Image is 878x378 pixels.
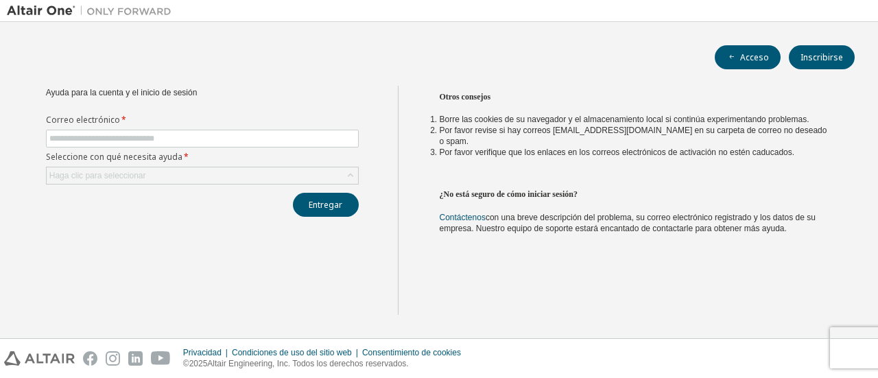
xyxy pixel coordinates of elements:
font: 2025 [189,359,208,368]
a: Contáctenos [440,213,486,222]
font: Acceso [740,51,769,63]
font: Haga clic para seleccionar [49,171,146,180]
font: Borre las cookies de su navegador y el almacenamiento local si continúa experimentando problemas. [440,115,809,124]
font: Seleccione con qué necesita ayuda [46,151,182,163]
font: Por favor verifique que los enlaces en los correos electrónicos de activación no estén caducados. [440,147,795,157]
img: Altair Uno [7,4,178,18]
font: con una breve descripción del problema, su correo electrónico registrado y los datos de su empres... [440,213,816,233]
font: Entregar [309,199,342,211]
div: Haga clic para seleccionar [47,167,358,184]
font: Por favor revise si hay correos [EMAIL_ADDRESS][DOMAIN_NAME] en su carpeta de correo no deseado o... [440,126,827,146]
font: Inscribirse [800,51,843,63]
font: ¿No está seguro de cómo iniciar sesión? [440,189,578,199]
button: Entregar [293,193,359,217]
img: altair_logo.svg [4,351,75,366]
font: © [183,359,189,368]
font: Correo electrónico [46,114,120,126]
font: Ayuda para la cuenta y el inicio de sesión [46,88,198,97]
font: Otros consejos [440,92,491,102]
font: Altair Engineering, Inc. Todos los derechos reservados. [207,359,408,368]
img: linkedin.svg [128,351,143,366]
img: youtube.svg [151,351,171,366]
font: Privacidad [183,348,222,357]
button: Acceso [715,45,781,69]
img: instagram.svg [106,351,120,366]
font: Condiciones de uso del sitio web [232,348,352,357]
button: Inscribirse [789,45,855,69]
img: facebook.svg [83,351,97,366]
font: Consentimiento de cookies [362,348,461,357]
